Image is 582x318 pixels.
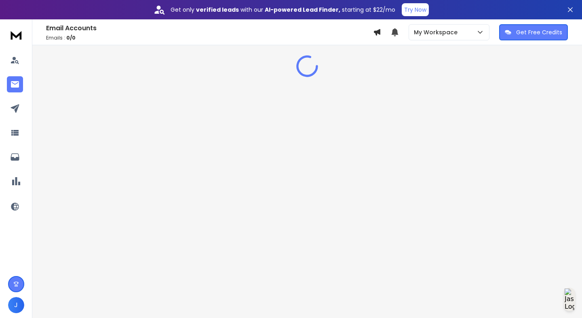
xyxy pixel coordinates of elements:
[414,28,461,36] p: My Workspace
[46,35,373,41] p: Emails :
[404,6,426,14] p: Try Now
[8,297,24,313] button: J
[66,34,76,41] span: 0 / 0
[402,3,429,16] button: Try Now
[265,6,340,14] strong: AI-powered Lead Finder,
[196,6,239,14] strong: verified leads
[516,28,562,36] p: Get Free Credits
[46,23,373,33] h1: Email Accounts
[171,6,395,14] p: Get only with our starting at $22/mo
[499,24,568,40] button: Get Free Credits
[8,27,24,42] img: logo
